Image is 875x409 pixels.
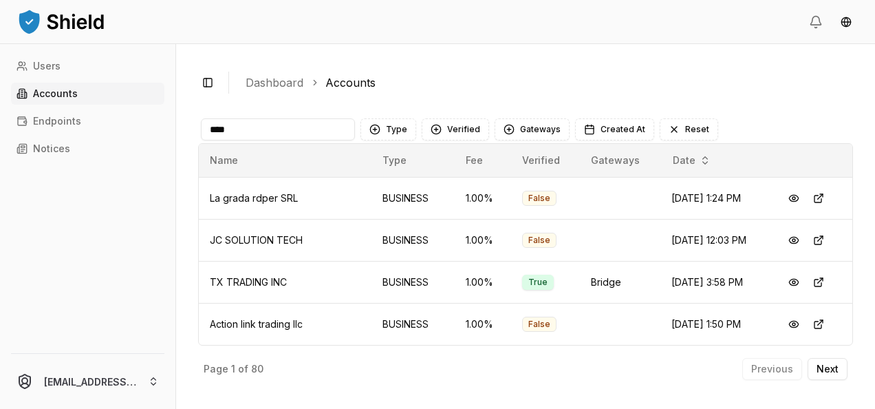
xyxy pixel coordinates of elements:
span: Bridge [591,276,621,288]
button: Created At [575,118,654,140]
span: 1.00 % [466,234,493,246]
a: Dashboard [246,74,303,91]
span: [DATE] 3:58 PM [671,276,743,288]
span: 1.00 % [466,318,493,330]
button: Verified [422,118,489,140]
span: 1.00 % [466,192,493,204]
span: [DATE] 1:24 PM [671,192,741,204]
p: Next [817,364,839,374]
a: Users [11,55,164,77]
p: Endpoints [33,116,81,126]
th: Name [199,144,371,177]
span: Created At [601,124,645,135]
a: Accounts [325,74,376,91]
th: Fee [455,144,511,177]
td: BUSINESS [371,261,455,303]
p: Accounts [33,89,78,98]
span: [DATE] 12:03 PM [671,234,746,246]
a: Notices [11,138,164,160]
td: BUSINESS [371,303,455,345]
button: Reset filters [660,118,718,140]
p: [EMAIL_ADDRESS][DOMAIN_NAME] [44,375,137,389]
td: BUSINESS [371,177,455,219]
p: 1 [231,364,235,374]
span: JC SOLUTION TECH [210,234,303,246]
button: Gateways [495,118,570,140]
p: 80 [251,364,263,374]
p: of [238,364,248,374]
th: Type [371,144,455,177]
td: BUSINESS [371,219,455,261]
span: La grada rdper SRL [210,192,298,204]
nav: breadcrumb [246,74,842,91]
button: Date [667,149,716,171]
p: Notices [33,144,70,154]
th: Gateways [580,144,660,177]
img: ShieldPay Logo [17,8,106,35]
a: Endpoints [11,110,164,132]
span: Action link trading llc [210,318,303,330]
button: Next [808,358,847,380]
p: Users [33,61,61,71]
p: Page [204,364,228,374]
button: [EMAIL_ADDRESS][DOMAIN_NAME] [6,359,170,403]
span: [DATE] 1:50 PM [671,318,741,330]
span: 1.00 % [466,276,493,288]
button: Type [360,118,416,140]
th: Verified [511,144,579,177]
span: TX TRADING INC [210,276,287,288]
a: Accounts [11,83,164,105]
